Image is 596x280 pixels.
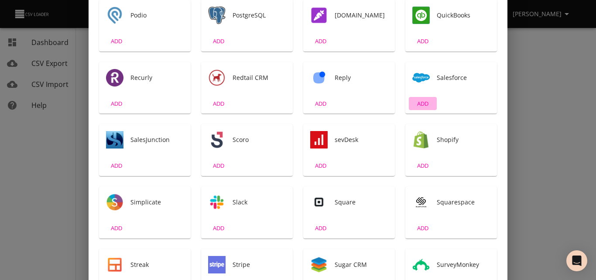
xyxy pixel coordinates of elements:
span: ADD [411,99,435,109]
div: Tool [412,131,430,149]
span: ADD [207,99,230,109]
button: ADD [307,97,335,111]
img: PostgreSQL [208,7,226,24]
span: Salesforce [437,73,490,82]
button: ADD [307,221,335,235]
img: Sugar CRM [310,256,328,273]
div: Tool [208,194,226,211]
span: Squarespace [437,198,490,207]
img: Square [310,194,328,211]
div: Tool [412,69,430,86]
img: Reply [310,69,328,86]
span: ADD [309,223,332,233]
div: Tool [106,69,123,86]
button: ADD [205,97,233,111]
button: ADD [307,35,335,48]
div: Tool [412,256,430,273]
span: QuickBooks [437,11,490,20]
img: Podio [106,7,123,24]
button: ADD [205,221,233,235]
div: Tool [310,7,328,24]
button: ADD [409,35,437,48]
span: ADD [411,223,435,233]
div: Tool [412,7,430,24]
img: Stripe [208,256,226,273]
button: ADD [307,159,335,173]
span: ADD [411,161,435,171]
span: Recurly [130,73,184,82]
span: ADD [207,161,230,171]
div: Tool [106,194,123,211]
span: Reply [335,73,388,82]
span: ADD [309,161,332,171]
span: ADD [207,36,230,46]
span: Simplicate [130,198,184,207]
div: Tool [310,131,328,149]
span: Slack [233,198,286,207]
img: Scoro [208,131,226,149]
span: Square [335,198,388,207]
span: ADD [207,223,230,233]
img: Prospect.io [310,7,328,24]
img: Streak [106,256,123,273]
div: Open Intercom Messenger [566,250,587,271]
img: Redtail CRM [208,69,226,86]
span: ADD [105,36,128,46]
span: ADD [309,99,332,109]
span: ADD [411,36,435,46]
span: Stripe [233,260,286,269]
div: Tool [310,256,328,273]
span: [DOMAIN_NAME] [335,11,388,20]
img: Shopify [412,131,430,149]
span: ADD [309,36,332,46]
div: Tool [208,256,226,273]
div: Tool [106,256,123,273]
img: QuickBooks [412,7,430,24]
button: ADD [103,97,130,111]
button: ADD [205,159,233,173]
img: sevDesk [310,131,328,149]
button: ADD [103,159,130,173]
span: sevDesk [335,135,388,144]
span: PostgreSQL [233,11,286,20]
button: ADD [409,159,437,173]
img: Salesforce [412,69,430,86]
span: SurveyMonkey [437,260,490,269]
span: Redtail CRM [233,73,286,82]
div: Tool [412,194,430,211]
button: ADD [103,221,130,235]
span: Podio [130,11,184,20]
div: Tool [310,194,328,211]
span: Sugar CRM [335,260,388,269]
span: Shopify [437,135,490,144]
div: Tool [310,69,328,86]
img: SurveyMonkey [412,256,430,273]
img: Recurly [106,69,123,86]
img: SalesJunction [106,131,123,149]
span: ADD [105,99,128,109]
div: Tool [208,69,226,86]
button: ADD [205,35,233,48]
span: SalesJunction [130,135,184,144]
span: Scoro [233,135,286,144]
div: Tool [106,131,123,149]
button: ADD [409,97,437,111]
div: Tool [106,7,123,24]
div: Tool [208,131,226,149]
button: ADD [409,221,437,235]
button: ADD [103,35,130,48]
span: ADD [105,161,128,171]
div: Tool [208,7,226,24]
img: Slack [208,194,226,211]
img: Simplicate [106,194,123,211]
img: Squarespace [412,194,430,211]
span: ADD [105,223,128,233]
span: Streak [130,260,184,269]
